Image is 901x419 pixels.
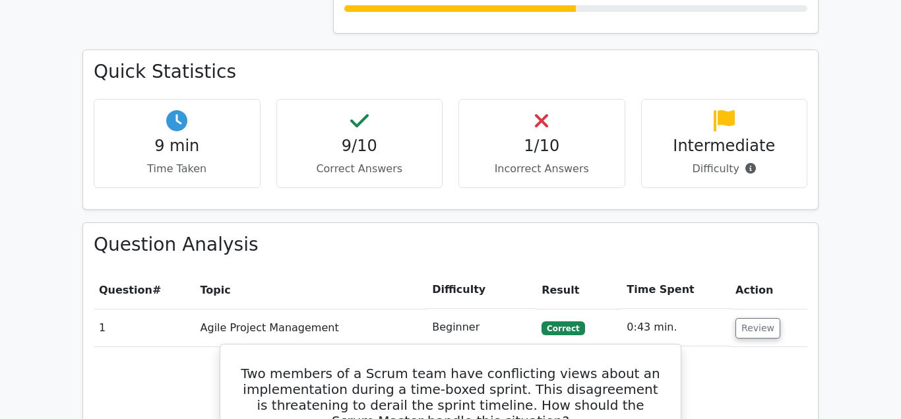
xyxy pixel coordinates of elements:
[99,284,152,296] span: Question
[652,137,797,156] h4: Intermediate
[288,137,432,156] h4: 9/10
[470,161,614,177] p: Incorrect Answers
[288,161,432,177] p: Correct Answers
[427,309,536,346] td: Beginner
[105,161,249,177] p: Time Taken
[105,137,249,156] h4: 9 min
[652,161,797,177] p: Difficulty
[195,271,427,309] th: Topic
[735,318,780,338] button: Review
[94,234,807,256] h3: Question Analysis
[94,61,807,83] h3: Quick Statistics
[94,271,195,309] th: #
[470,137,614,156] h4: 1/10
[730,271,807,309] th: Action
[94,309,195,346] td: 1
[427,271,536,309] th: Difficulty
[621,271,730,309] th: Time Spent
[621,309,730,346] td: 0:43 min.
[542,321,584,335] span: Correct
[536,271,621,309] th: Result
[195,309,427,346] td: Agile Project Management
